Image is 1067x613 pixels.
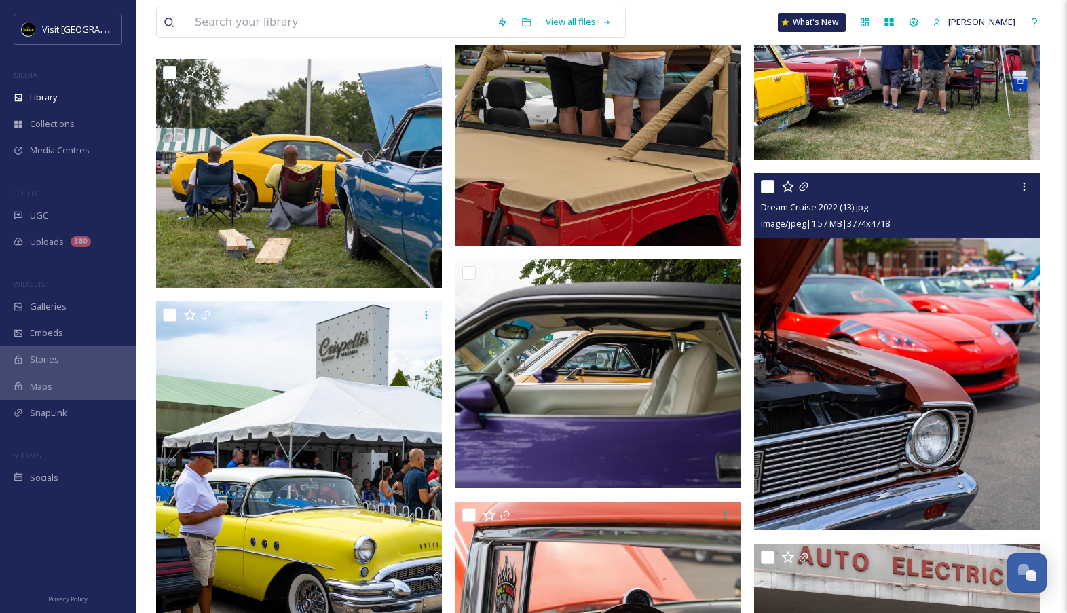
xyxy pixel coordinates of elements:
[30,209,48,222] span: UGC
[30,353,59,366] span: Stories
[14,188,43,198] span: COLLECT
[30,236,64,248] span: Uploads
[14,279,45,289] span: WIDGETS
[42,22,147,35] span: Visit [GEOGRAPHIC_DATA]
[455,259,741,488] img: Dream Cruise 2022 (22).jpg
[1007,553,1047,593] button: Open Chat
[30,144,90,157] span: Media Centres
[71,236,91,247] div: 380
[30,471,58,484] span: Socials
[30,380,52,393] span: Maps
[948,16,1015,28] span: [PERSON_NAME]
[778,13,846,32] a: What's New
[30,327,63,339] span: Embeds
[14,450,41,460] span: SOCIALS
[754,173,1040,530] img: Dream Cruise 2022 (13).jpg
[30,407,67,420] span: SnapLink
[926,9,1022,35] a: [PERSON_NAME]
[22,22,35,36] img: VISIT%20DETROIT%20LOGO%20-%20BLACK%20BACKGROUND.png
[761,217,890,229] span: image/jpeg | 1.57 MB | 3774 x 4718
[48,590,88,606] a: Privacy Policy
[156,59,442,288] img: Dream Cruise 2022 (16).jpg
[14,70,37,80] span: MEDIA
[30,300,67,313] span: Galleries
[30,91,57,104] span: Library
[30,117,75,130] span: Collections
[188,7,490,37] input: Search your library
[48,595,88,603] span: Privacy Policy
[761,201,868,213] span: Dream Cruise 2022 (13).jpg
[539,9,618,35] a: View all files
